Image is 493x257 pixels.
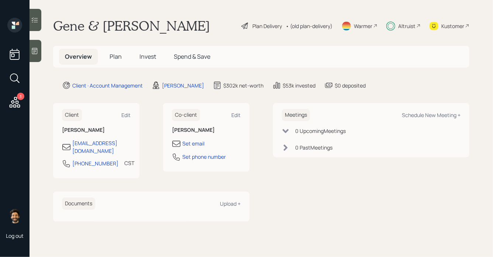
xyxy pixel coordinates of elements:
div: Edit [121,112,131,119]
div: Plan Delivery [252,22,282,30]
div: 0 Past Meeting s [295,144,332,151]
div: [EMAIL_ADDRESS][DOMAIN_NAME] [72,139,131,155]
div: $53k invested [283,82,316,89]
h1: Gene & [PERSON_NAME] [53,18,210,34]
div: $0 deposited [335,82,366,89]
div: Edit [231,112,241,119]
div: Schedule New Meeting + [402,112,461,119]
img: eric-schwartz-headshot.png [7,209,22,223]
h6: Co-client [172,109,200,121]
div: Set phone number [182,153,226,161]
span: Overview [65,52,92,61]
div: 3 [17,93,24,100]
h6: [PERSON_NAME] [62,127,131,133]
h6: Documents [62,198,95,210]
div: Log out [6,232,24,239]
h6: [PERSON_NAME] [172,127,241,133]
div: Altruist [398,22,416,30]
div: [PERSON_NAME] [162,82,204,89]
h6: Meetings [282,109,310,121]
span: Invest [139,52,156,61]
div: Kustomer [441,22,464,30]
div: [PHONE_NUMBER] [72,160,118,167]
div: Client · Account Management [72,82,143,89]
span: Spend & Save [174,52,210,61]
div: 0 Upcoming Meeting s [295,127,346,135]
div: Warmer [354,22,372,30]
div: • (old plan-delivery) [286,22,332,30]
div: Upload + [220,200,241,207]
div: $302k net-worth [223,82,263,89]
div: Set email [182,140,204,147]
span: Plan [110,52,122,61]
h6: Client [62,109,82,121]
div: CST [124,159,134,167]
